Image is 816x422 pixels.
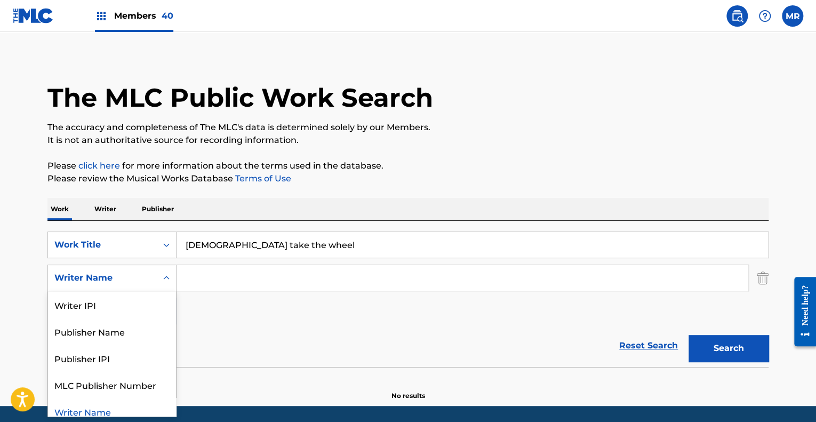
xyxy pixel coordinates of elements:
[689,335,769,362] button: Search
[47,198,72,220] p: Work
[48,291,176,318] div: Writer IPI
[786,268,816,354] iframe: Resource Center
[162,11,173,21] span: 40
[48,318,176,345] div: Publisher Name
[13,8,54,23] img: MLC Logo
[757,265,769,291] img: Delete Criterion
[47,172,769,185] p: Please review the Musical Works Database
[614,334,683,357] a: Reset Search
[48,345,176,371] div: Publisher IPI
[726,5,748,27] a: Public Search
[78,161,120,171] a: click here
[47,121,769,134] p: The accuracy and completeness of The MLC's data is determined solely by our Members.
[754,5,775,27] div: Help
[91,198,119,220] p: Writer
[47,82,433,114] h1: The MLC Public Work Search
[54,272,150,284] div: Writer Name
[139,198,177,220] p: Publisher
[54,238,150,251] div: Work Title
[95,10,108,22] img: Top Rightsholders
[233,173,291,184] a: Terms of Use
[731,10,743,22] img: search
[47,232,769,367] form: Search Form
[48,371,176,398] div: MLC Publisher Number
[782,5,803,27] div: User Menu
[758,10,771,22] img: help
[114,10,173,22] span: Members
[47,134,769,147] p: It is not an authoritative source for recording information.
[391,378,425,401] p: No results
[47,160,769,172] p: Please for more information about the terms used in the database.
